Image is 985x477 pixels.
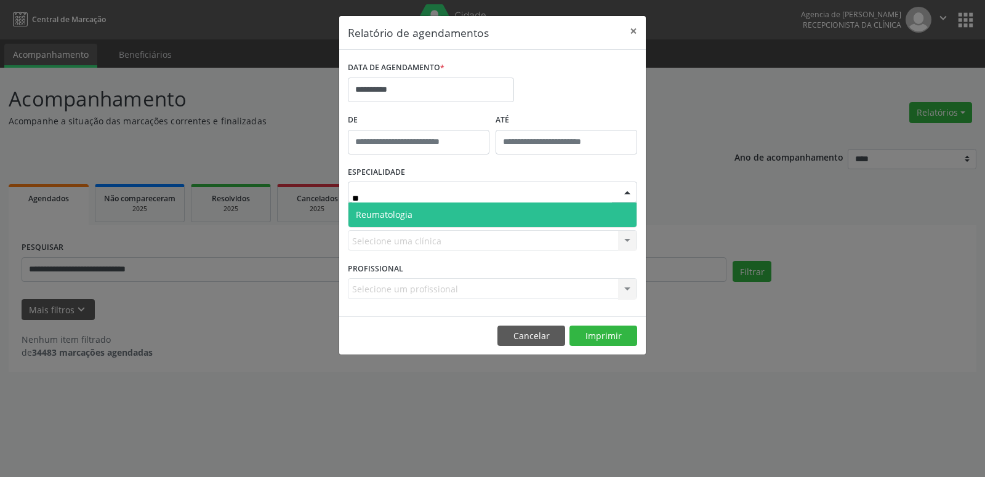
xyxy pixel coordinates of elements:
label: ATÉ [496,111,637,130]
button: Imprimir [569,326,637,347]
label: DATA DE AGENDAMENTO [348,58,444,78]
button: Close [621,16,646,46]
span: Reumatologia [356,209,412,220]
label: De [348,111,489,130]
button: Cancelar [497,326,565,347]
label: PROFISSIONAL [348,259,403,278]
h5: Relatório de agendamentos [348,25,489,41]
label: ESPECIALIDADE [348,163,405,182]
